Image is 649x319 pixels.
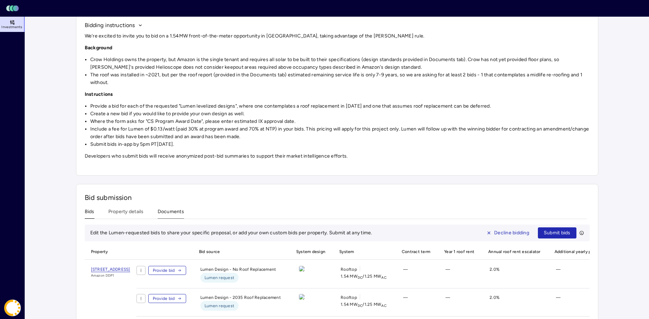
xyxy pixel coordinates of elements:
[158,208,184,219] button: Documents
[90,230,372,236] span: Edit the Lumen-requested bids to share your specific proposal, or add your own custom bids per pr...
[90,56,590,71] li: Crow Holdings owns the property, but Amazon is the single tenant and requires all solar to be bui...
[550,266,613,283] div: —
[1,25,22,29] span: Investments
[4,300,21,316] img: Coast Energy
[358,303,363,308] sub: DC
[440,244,479,259] span: Year 1 roof rent
[85,21,143,30] button: Bidding instructions
[90,141,590,148] li: Submit bids in-app by 5pm PT[DATE].
[85,152,590,160] p: Developers who submit bids will receive anonymized post-bid summaries to support their market int...
[91,267,130,272] span: [STREET_ADDRESS]
[484,294,545,311] div: 2.0%
[440,294,479,311] div: —
[90,102,590,110] li: Provide a bid for each of the requested "Lumen levelized designs", where one contemplates a roof ...
[292,244,330,259] span: System design
[299,266,305,271] img: view
[153,295,175,302] span: Provide bid
[148,294,186,303] button: Provide bid
[195,294,286,311] div: Lumen Design - 2035 Roof Replacement
[195,266,286,283] div: Lumen Design - No Roof Replacement
[85,193,132,202] span: Bid submission
[91,266,130,273] a: [STREET_ADDRESS]
[153,267,175,274] span: Provide bid
[90,110,590,118] li: Create a new bid if you would like to provide your own design as well.
[484,244,545,259] span: Annual roof rent escalator
[341,273,386,280] span: 1.54 MW / 1.25 MW
[91,273,130,278] span: Amazon DDP1
[85,21,135,30] span: Bidding instructions
[538,227,576,238] button: Submit bids
[205,274,234,281] span: Lumen request
[481,227,535,238] button: Decline bidding
[195,244,286,259] span: Bid source
[381,303,386,308] sub: AC
[544,229,571,237] span: Submit bids
[85,244,136,259] span: Property
[90,118,590,125] li: Where the form asks for "CS Program Award Date", please enter estimated IX approval date.
[148,266,186,275] button: Provide bid
[341,294,357,301] span: Rooftop
[484,266,545,283] div: 2.0%
[358,275,363,280] sub: DC
[341,301,386,308] span: 1.54 MW / 1.25 MW
[299,294,305,300] img: view
[440,266,479,283] div: —
[550,244,613,259] span: Additional yearly payments
[398,244,434,259] span: Contract term
[90,125,590,141] li: Include a fee for Lumen of $0.13/watt (paid 30% at program award and 70% at NTP) in your bids. Th...
[335,244,392,259] span: System
[108,208,144,219] button: Property details
[398,266,434,283] div: —
[494,229,529,237] span: Decline bidding
[85,45,113,51] strong: Background
[550,294,613,311] div: —
[205,302,234,309] span: Lumen request
[398,294,434,311] div: —
[90,71,590,86] li: The roof was installed in ~2021, but per the roof report (provided in the Documents tab) estimate...
[341,266,357,273] span: Rooftop
[381,275,386,280] sub: AC
[85,32,590,40] p: We're excited to invite you to bid on a 1.54MW front-of-the-meter opportunity in [GEOGRAPHIC_DATA...
[85,208,94,219] button: Bids
[85,91,113,97] strong: Instructions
